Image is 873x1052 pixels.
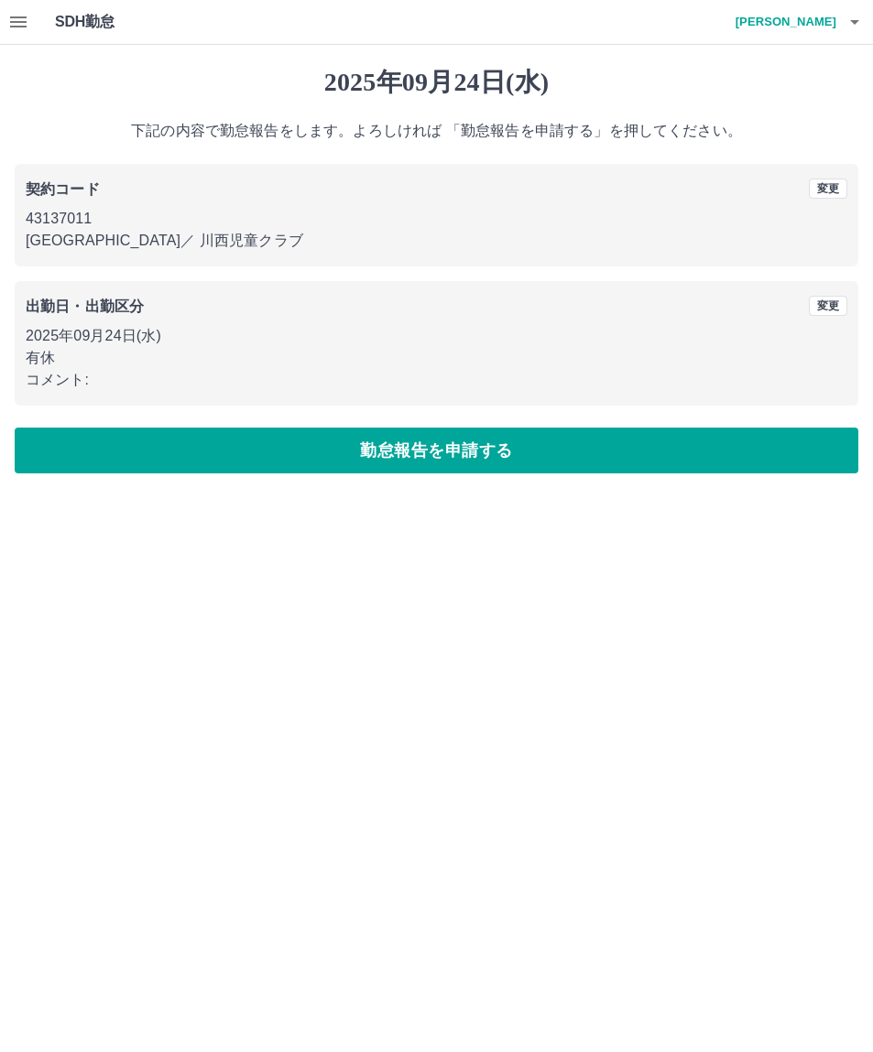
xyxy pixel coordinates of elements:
[26,298,144,314] b: 出勤日・出勤区分
[15,67,858,98] h1: 2025年09月24日(水)
[26,347,847,369] p: 有休
[15,428,858,473] button: 勤怠報告を申請する
[809,296,847,316] button: 変更
[809,179,847,199] button: 変更
[26,369,847,391] p: コメント:
[26,181,100,197] b: 契約コード
[26,208,847,230] p: 43137011
[26,230,847,252] p: [GEOGRAPHIC_DATA] ／ 川西児童クラブ
[15,120,858,142] p: 下記の内容で勤怠報告をします。よろしければ 「勤怠報告を申請する」を押してください。
[26,325,847,347] p: 2025年09月24日(水)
